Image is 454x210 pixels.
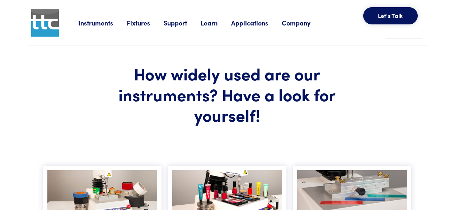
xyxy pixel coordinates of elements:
[201,18,231,27] a: Learn
[78,18,127,27] a: Instruments
[282,18,324,27] a: Company
[31,9,59,37] img: ttc_logo_1x1_v1.0.png
[127,18,164,27] a: Fixtures
[164,18,201,27] a: Support
[363,7,418,24] button: Let's Talk
[231,18,282,27] a: Applications
[107,63,348,125] h1: How widely used are our instruments? Have a look for yourself!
